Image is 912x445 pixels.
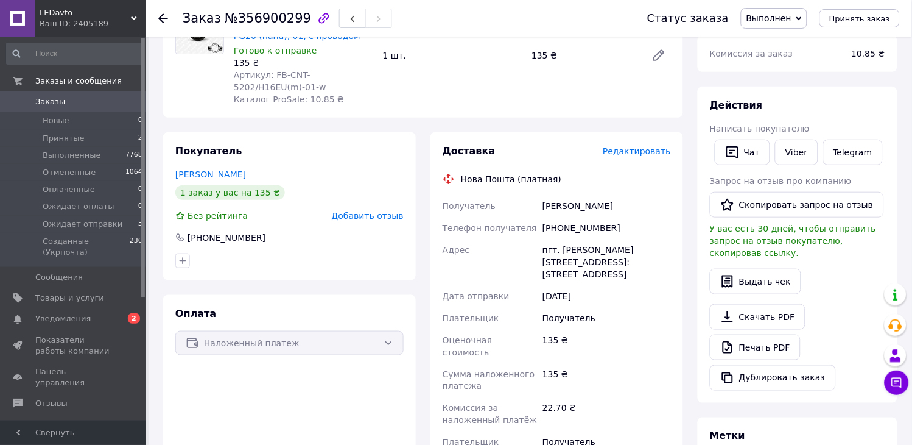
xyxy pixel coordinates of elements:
span: Выполнен [746,13,791,23]
span: Комиссия за наложенный платёж [443,404,537,425]
span: Метки [710,430,745,442]
a: Telegram [823,140,883,165]
a: [PERSON_NAME] [175,169,246,179]
span: 0 [138,201,142,212]
span: Запрос на отзыв про компанию [710,176,852,186]
a: Скачать PDF [710,304,805,330]
span: Каталог ProSale: 10.85 ₴ [234,94,344,104]
div: Ваш ID: 2405189 [40,18,146,29]
span: Ожидает оплаты [43,201,114,212]
span: Комиссия за заказ [710,49,793,59]
div: пгт. [PERSON_NAME][STREET_ADDRESS]: [STREET_ADDRESS] [540,239,673,285]
input: Поиск [6,43,144,65]
span: Принятые [43,133,85,144]
span: Сообщения [35,272,83,283]
span: Адрес [443,245,469,255]
span: Выполненные [43,150,101,161]
span: Отзывы [35,398,68,409]
span: 3 [138,219,142,230]
span: Показатели работы компании [35,335,113,357]
span: Панель управления [35,366,113,388]
span: Оплаченные [43,184,95,195]
span: Плательщик [443,313,499,323]
div: 135 ₴ [540,363,673,397]
span: Новые [43,115,69,126]
div: Получатель [540,307,673,329]
span: 230 [130,236,142,258]
span: Оплата [175,308,216,319]
span: Редактировать [603,146,671,156]
button: Дублировать заказ [710,365,836,391]
span: 0 [138,184,142,195]
span: Добавить отзыв [332,211,404,221]
a: Печать PDF [710,335,801,360]
span: Принять заказ [829,14,890,23]
button: Чат с покупателем [885,371,909,395]
span: 2 [138,133,142,144]
span: Без рейтинга [188,211,248,221]
span: 7768 [125,150,142,161]
span: Получатель [443,201,496,211]
span: Готово к отправке [234,46,317,55]
span: Уведомления [35,313,91,324]
div: 135 ₴ [540,329,673,363]
div: 135 ₴ [527,47,642,64]
a: Viber [775,140,818,165]
button: Принять заказ [819,9,900,27]
span: 0 [138,115,142,126]
span: Ожидает отправки [43,219,122,230]
div: [PERSON_NAME] [540,195,673,217]
span: Сумма наложенного платежа [443,369,535,391]
span: Заказы и сообщения [35,76,122,87]
div: 22.70 ₴ [540,397,673,432]
span: Покупатель [175,145,242,157]
div: 1 шт. [378,47,527,64]
span: Доставка [443,145,496,157]
span: 1064 [125,167,142,178]
a: Редактировать [647,43,671,68]
div: Вернуться назад [158,12,168,24]
span: 2 [128,313,140,324]
span: Заказ [183,11,221,26]
span: Товары и услуги [35,293,104,304]
div: 135 ₴ [234,57,373,69]
button: Выдать чек [710,269,801,294]
div: Нова Пошта (платная) [458,173,564,185]
span: Заказы [35,96,65,107]
a: Разъём (патрон, цоколь) 5202, H16-EU, 9009, PS19W, PS24W, PG20 (папа), 01, с проводом [234,7,372,41]
span: LEDavto [40,7,131,18]
span: 10.85 ₴ [852,49,885,59]
span: Действия [710,99,763,111]
span: Оценочная стоимость [443,335,492,357]
button: Чат [715,140,770,165]
span: Отмененные [43,167,96,178]
div: [DATE] [540,285,673,307]
div: [PHONE_NUMBER] [540,217,673,239]
div: [PHONE_NUMBER] [186,232,267,244]
div: 1 заказ у вас на 135 ₴ [175,185,285,200]
span: Созданные (Укрпочта) [43,236,130,258]
span: Артикул: FB-CNT-5202/H16EU(m)-01-w [234,70,326,92]
span: Покупатели [35,419,85,430]
span: Дата отправки [443,291,510,301]
button: Скопировать запрос на отзыв [710,192,884,218]
span: Написать покупателю [710,124,810,133]
span: У вас есть 30 дней, чтобы отправить запрос на отзыв покупателю, скопировав ссылку. [710,224,876,258]
span: Телефон получателя [443,223,537,233]
span: №356900299 [225,11,311,26]
div: Статус заказа [647,12,729,24]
